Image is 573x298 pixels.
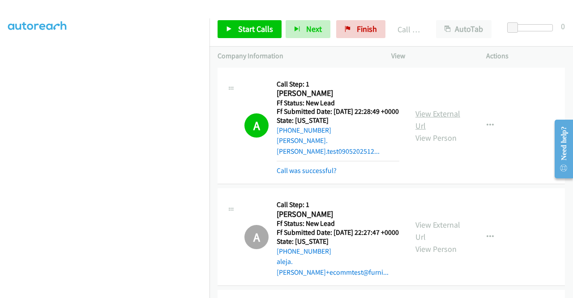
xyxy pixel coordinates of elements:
[306,24,322,34] span: Next
[244,113,269,138] h1: A
[277,209,396,220] h2: [PERSON_NAME]
[398,23,420,35] p: Call Completed
[277,247,331,255] a: [PHONE_NUMBER]
[415,108,460,131] a: View External Url
[238,24,273,34] span: Start Calls
[436,20,492,38] button: AutoTab
[547,113,573,185] iframe: Resource Center
[336,20,385,38] a: Finish
[218,20,282,38] a: Start Calls
[277,126,331,134] a: [PHONE_NUMBER]
[277,99,399,108] h5: Ff Status: New Lead
[218,51,375,61] p: Company Information
[512,24,553,31] div: Delay between calls (in seconds)
[357,24,377,34] span: Finish
[244,225,269,249] h1: A
[277,116,399,125] h5: State: [US_STATE]
[415,220,460,242] a: View External Url
[286,20,330,38] button: Next
[277,228,399,237] h5: Ff Submitted Date: [DATE] 22:27:47 +0000
[561,20,565,32] div: 0
[277,200,399,209] h5: Call Step: 1
[277,166,337,175] a: Call was successful?
[486,51,565,61] p: Actions
[391,51,470,61] p: View
[277,88,396,99] h2: [PERSON_NAME]
[277,80,399,89] h5: Call Step: 1
[277,219,399,228] h5: Ff Status: New Lead
[277,107,399,116] h5: Ff Submitted Date: [DATE] 22:28:49 +0000
[277,136,380,155] a: [PERSON_NAME].[PERSON_NAME].test0905202512...
[415,133,457,143] a: View Person
[277,237,399,246] h5: State: [US_STATE]
[415,244,457,254] a: View Person
[277,257,389,276] a: aleja.[PERSON_NAME]+ecommtest@furni...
